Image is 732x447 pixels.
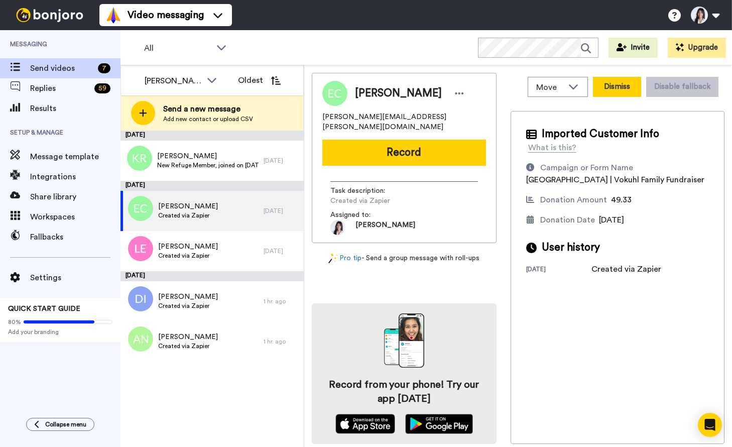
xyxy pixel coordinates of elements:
[611,196,632,204] span: 49.33
[98,63,110,73] div: 7
[120,181,304,191] div: [DATE]
[30,62,94,74] span: Send videos
[158,302,218,310] span: Created via Zapier
[542,240,600,255] span: User history
[591,263,661,275] div: Created via Zapier
[127,146,152,171] img: kr.png
[542,127,659,142] span: Imported Customer Info
[30,82,90,94] span: Replies
[335,414,395,434] img: appstore
[526,265,591,275] div: [DATE]
[30,231,120,243] span: Fallbacks
[264,157,299,165] div: [DATE]
[528,142,576,154] div: What is this?
[158,332,218,342] span: [PERSON_NAME]
[540,162,633,174] div: Campaign or Form Name
[536,81,563,93] span: Move
[30,211,120,223] span: Workspaces
[322,378,486,406] h4: Record from your phone! Try our app [DATE]
[355,220,415,235] span: [PERSON_NAME]
[668,38,726,58] button: Upgrade
[330,186,401,196] span: Task description :
[128,236,153,261] img: le.png
[128,8,204,22] span: Video messaging
[8,328,112,336] span: Add your branding
[330,196,426,206] span: Created via Zapier
[158,201,218,211] span: [PERSON_NAME]
[94,83,110,93] div: 59
[322,140,486,166] button: Record
[264,247,299,255] div: [DATE]
[158,252,218,260] span: Created via Zapier
[540,214,595,226] div: Donation Date
[158,211,218,219] span: Created via Zapier
[328,253,337,264] img: magic-wand.svg
[157,151,259,161] span: [PERSON_NAME]
[128,196,153,221] img: ec.png
[322,112,486,132] span: [PERSON_NAME][EMAIL_ADDRESS][PERSON_NAME][DOMAIN_NAME]
[312,253,497,264] div: - Send a group message with roll-ups
[12,8,87,22] img: bj-logo-header-white.svg
[599,216,624,224] span: [DATE]
[157,161,259,169] span: New Refuge Member, joined on [DATE] 10:11 AM PDT
[330,220,345,235] img: aef2a152-c547-44c8-8db8-949bb2fc4bf6-1698705931.jpg
[45,420,86,428] span: Collapse menu
[330,210,401,220] span: Assigned to:
[145,75,202,87] div: [PERSON_NAME]
[540,194,607,206] div: Donation Amount
[30,171,120,183] span: Integrations
[264,338,299,346] div: 1 hr. ago
[158,242,218,252] span: [PERSON_NAME]
[30,191,120,203] span: Share library
[120,131,304,141] div: [DATE]
[8,305,80,312] span: QUICK START GUIDE
[264,207,299,215] div: [DATE]
[698,413,722,437] div: Open Intercom Messenger
[30,272,120,284] span: Settings
[405,414,473,434] img: playstore
[26,418,94,431] button: Collapse menu
[158,342,218,350] span: Created via Zapier
[230,70,288,90] button: Oldest
[144,42,211,54] span: All
[30,102,120,115] span: Results
[128,286,153,311] img: di.png
[322,81,347,106] img: Image of Eleanor Cameron
[328,253,361,264] a: Pro tip
[163,115,253,123] span: Add new contact or upload CSV
[608,38,658,58] button: Invite
[8,318,21,326] span: 80%
[384,313,424,368] img: download
[163,103,253,115] span: Send a new message
[264,297,299,305] div: 1 hr. ago
[105,7,121,23] img: vm-color.svg
[120,271,304,281] div: [DATE]
[593,77,641,97] button: Dismiss
[158,292,218,302] span: [PERSON_NAME]
[646,77,718,97] button: Disable fallback
[526,176,704,184] span: [GEOGRAPHIC_DATA] | Vokuhl Family Fundraiser
[30,151,120,163] span: Message template
[355,86,442,101] span: [PERSON_NAME]
[128,326,153,352] img: an.png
